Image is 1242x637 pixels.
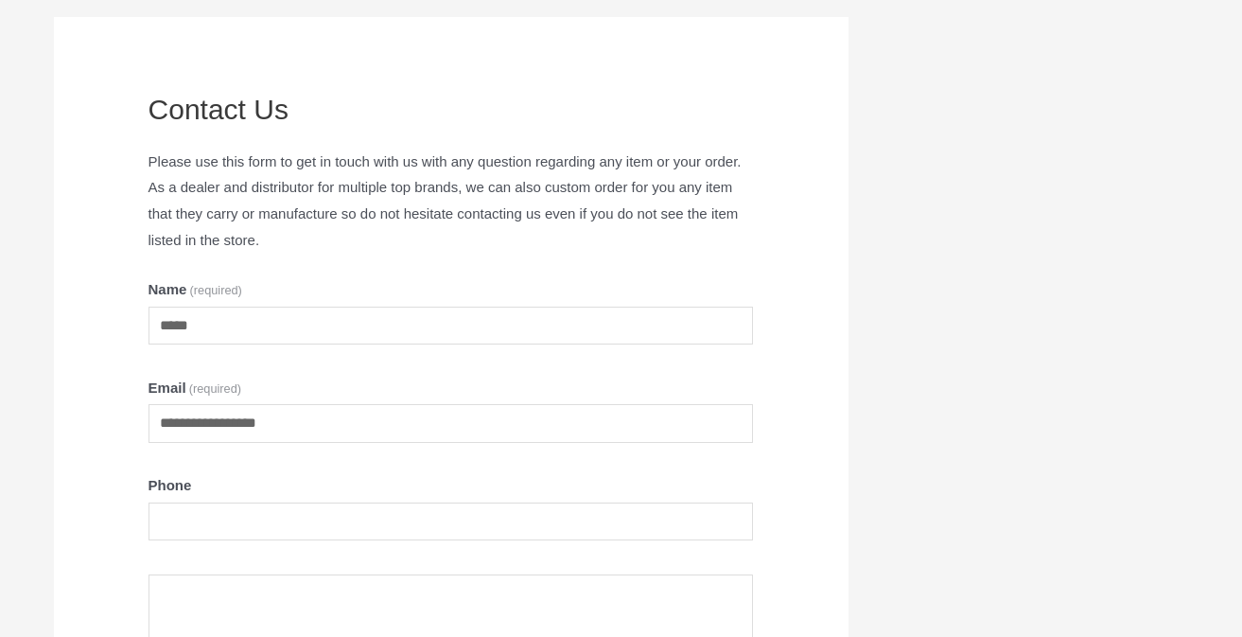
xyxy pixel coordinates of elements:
[189,381,241,396] span: (required)
[149,375,754,401] label: Email
[149,276,754,303] label: Name
[190,283,242,297] span: (required)
[149,472,754,499] label: Phone
[149,149,754,254] p: Please use this form to get in touch with us with any question regarding any item or your order. ...
[149,93,754,127] h1: Contact Us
